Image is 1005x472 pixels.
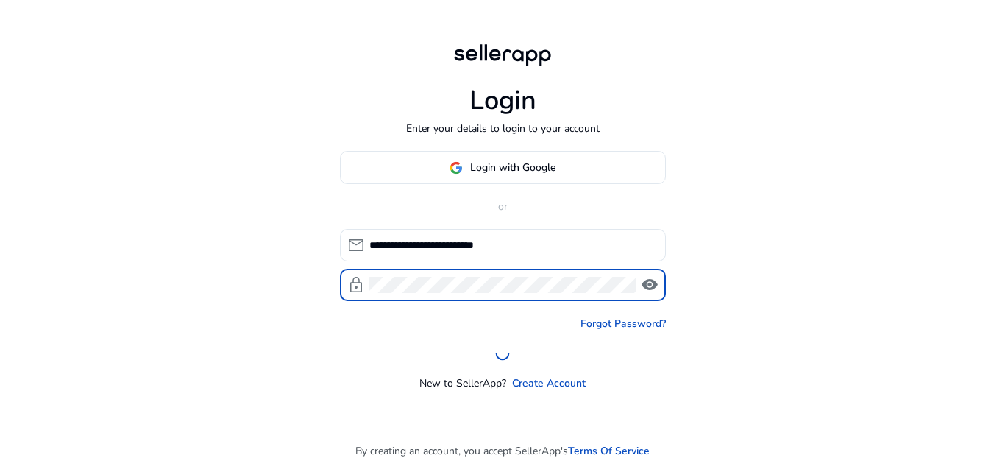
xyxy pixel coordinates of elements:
button: Login with Google [340,151,666,184]
p: or [340,199,666,214]
a: Forgot Password? [580,316,666,331]
span: visibility [641,276,658,294]
a: Create Account [512,376,586,391]
p: New to SellerApp? [419,376,506,391]
h1: Login [469,85,536,116]
p: Enter your details to login to your account [406,121,600,136]
span: mail [347,236,365,254]
img: google-logo.svg [450,161,463,175]
span: lock [347,276,365,294]
a: Terms Of Service [568,443,650,459]
span: Login with Google [470,160,555,175]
